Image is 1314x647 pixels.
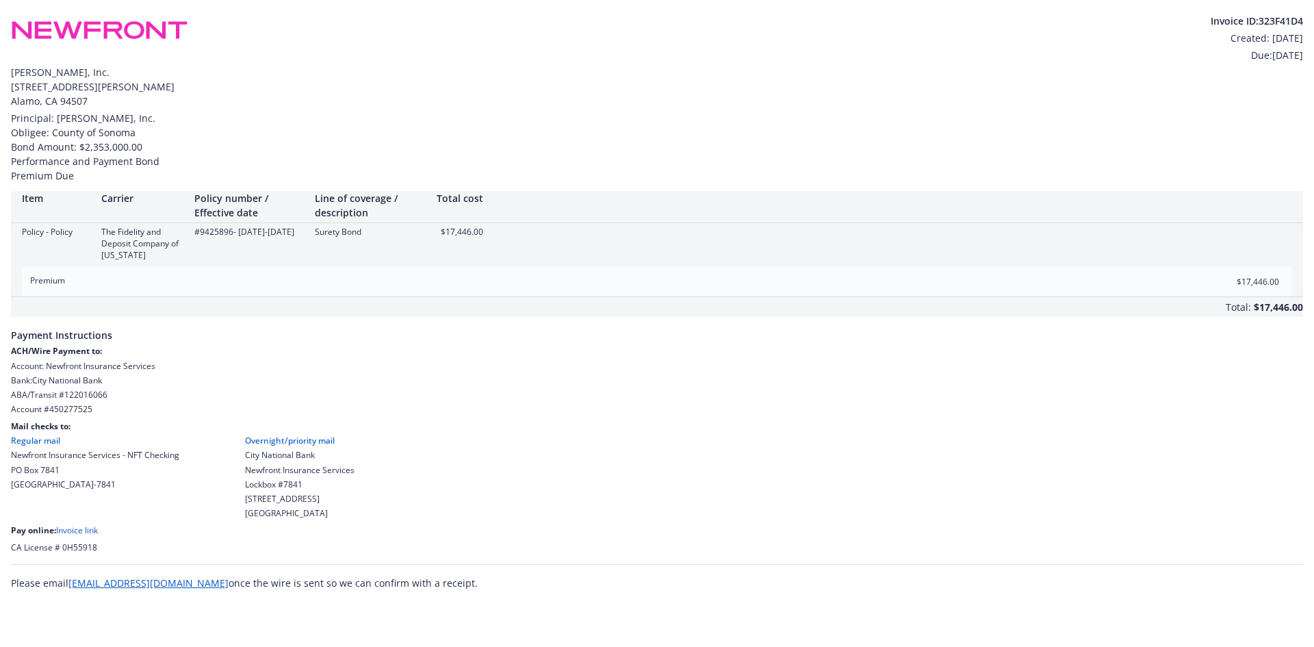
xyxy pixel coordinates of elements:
div: PO Box 7841 [11,464,179,476]
div: Mail checks to: [11,420,1303,432]
div: Invoice ID: 323F41D4 [1211,14,1303,28]
div: Account: Newfront Insurance Services [11,360,1303,372]
div: Carrier [101,191,183,205]
a: Invoice link [56,524,98,536]
div: Regular mail [11,435,179,446]
a: [EMAIL_ADDRESS][DOMAIN_NAME] [68,576,229,589]
span: Payment Instructions [11,317,1303,345]
div: ABA/Transit # 122016066 [11,389,1303,401]
span: [PERSON_NAME], Inc. [STREET_ADDRESS][PERSON_NAME] Alamo , CA 94507 [11,65,1303,108]
div: ACH/Wire Payment to: [11,345,1303,357]
div: [GEOGRAPHIC_DATA] [245,507,355,519]
div: $17,446.00 [1254,297,1303,317]
div: Policy - Policy [22,226,90,238]
div: Lockbox #7841 [245,479,355,490]
div: Account # 450277525 [11,403,1303,415]
div: Due: [DATE] [1211,48,1303,62]
div: #9425896 - [DATE]-[DATE] [194,226,304,238]
div: Surety Bond [315,226,424,238]
div: Item [22,191,90,205]
div: City National Bank [245,449,355,461]
div: [STREET_ADDRESS] [245,493,355,505]
div: Bank: City National Bank [11,375,1303,386]
div: Please email once the wire is sent so we can confirm with a receipt. [11,576,1303,590]
div: The Fidelity and Deposit Company of [US_STATE] [101,226,183,261]
div: Principal: [PERSON_NAME], Inc. Obligee: County of Sonoma Bond Amount: $2,353,000.00 Performance a... [11,111,1303,183]
div: Policy number / Effective date [194,191,304,220]
span: Premium [30,275,65,286]
div: Total cost [435,191,483,205]
div: Newfront Insurance Services [245,464,355,476]
span: Pay online: [11,524,56,536]
div: Created: [DATE] [1211,31,1303,45]
div: [GEOGRAPHIC_DATA]-7841 [11,479,179,490]
div: $17,446.00 [435,226,483,238]
div: Newfront Insurance Services - NFT Checking [11,449,179,461]
div: Line of coverage / description [315,191,424,220]
div: Overnight/priority mail [245,435,355,446]
div: CA License # 0H55918 [11,542,1303,553]
div: Total: [1226,300,1251,317]
input: 0.00 [1198,271,1287,292]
